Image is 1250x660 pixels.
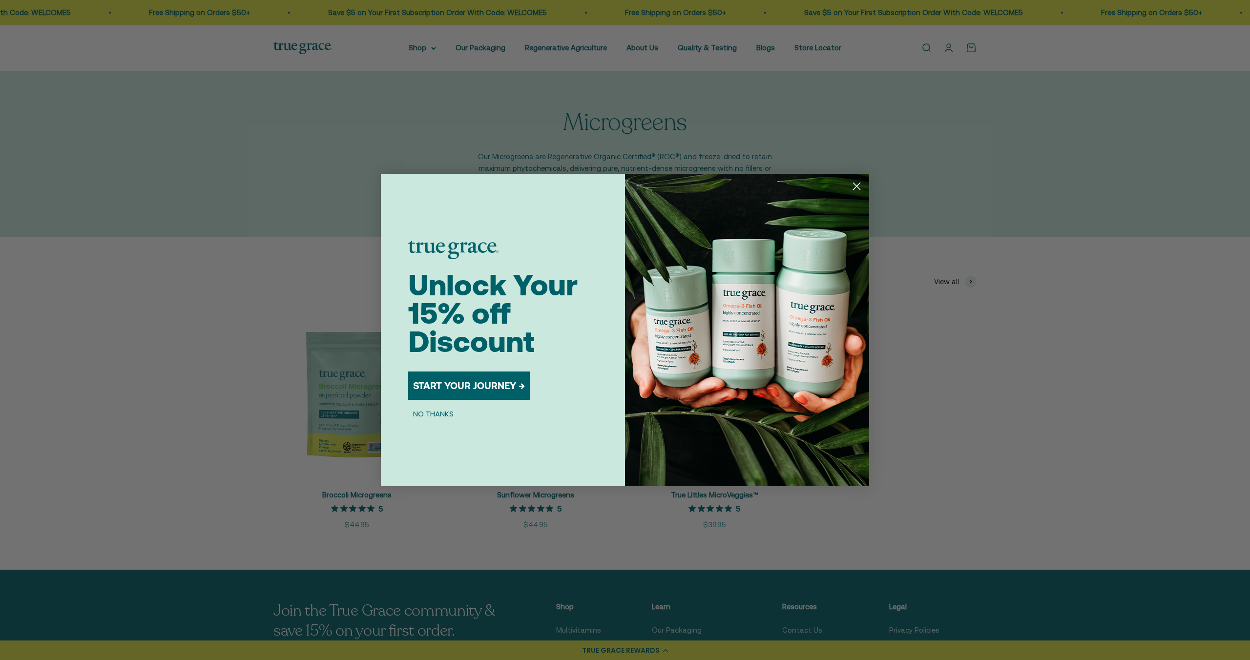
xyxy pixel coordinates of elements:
button: START YOUR JOURNEY → [408,371,530,400]
span: Unlock Your 15% off Discount [408,268,578,358]
img: 098727d5-50f8-4f9b-9554-844bb8da1403.jpeg [625,174,869,486]
img: logo placeholder [408,241,499,259]
button: Close dialog [848,178,865,195]
button: NO THANKS [408,408,458,419]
